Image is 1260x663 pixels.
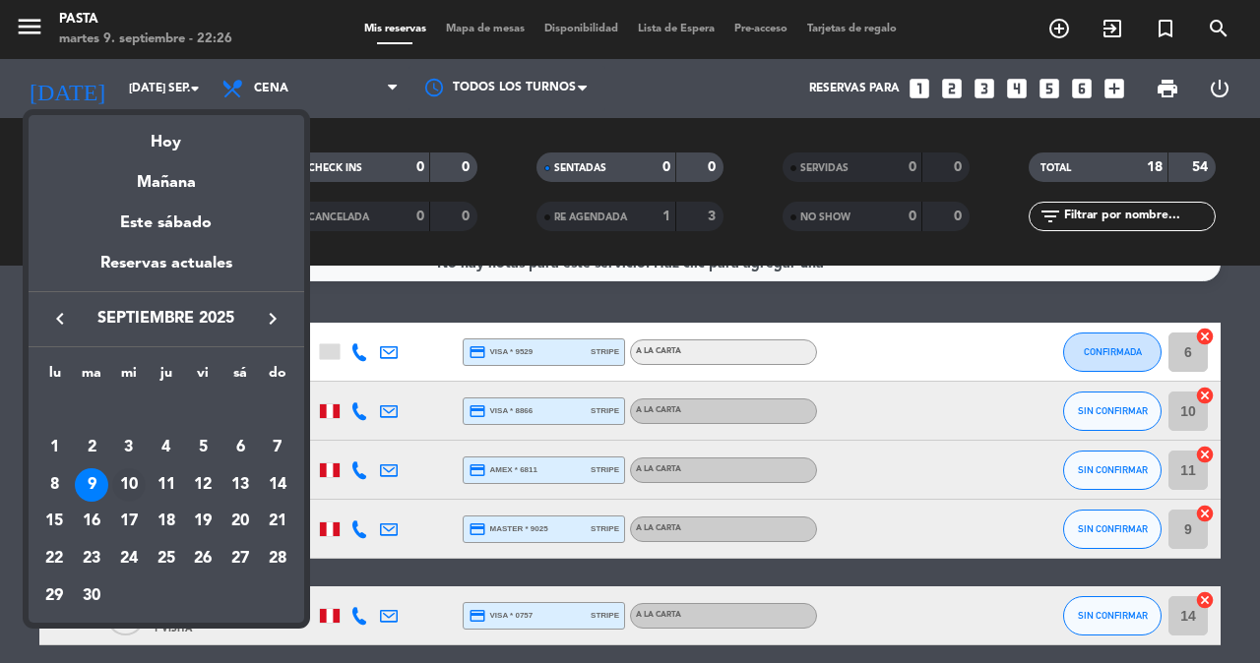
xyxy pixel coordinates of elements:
td: 7 de septiembre de 2025 [259,429,296,466]
div: 20 [223,505,257,538]
div: 25 [150,542,183,575]
div: Hoy [29,115,304,155]
div: 27 [223,542,257,575]
th: jueves [148,362,185,392]
td: 3 de septiembre de 2025 [110,429,148,466]
td: 20 de septiembre de 2025 [221,503,259,540]
div: 7 [261,431,294,464]
div: 6 [223,431,257,464]
div: 18 [150,505,183,538]
i: keyboard_arrow_left [48,307,72,331]
th: sábado [221,362,259,392]
button: keyboard_arrow_right [255,306,290,331]
td: SEP. [36,392,296,429]
div: 30 [75,579,108,613]
td: 1 de septiembre de 2025 [36,429,74,466]
div: 17 [112,505,146,538]
td: 23 de septiembre de 2025 [73,540,110,577]
td: 25 de septiembre de 2025 [148,540,185,577]
td: 26 de septiembre de 2025 [184,540,221,577]
div: 8 [38,468,72,502]
th: viernes [184,362,221,392]
td: 12 de septiembre de 2025 [184,466,221,504]
td: 16 de septiembre de 2025 [73,503,110,540]
div: 3 [112,431,146,464]
td: 10 de septiembre de 2025 [110,466,148,504]
div: Reservas actuales [29,251,304,291]
td: 11 de septiembre de 2025 [148,466,185,504]
div: 9 [75,468,108,502]
td: 17 de septiembre de 2025 [110,503,148,540]
td: 24 de septiembre de 2025 [110,540,148,577]
span: septiembre 2025 [78,306,255,331]
td: 9 de septiembre de 2025 [73,466,110,504]
div: 12 [186,468,220,502]
div: 26 [186,542,220,575]
th: martes [73,362,110,392]
div: 5 [186,431,220,464]
td: 30 de septiembre de 2025 [73,577,110,615]
div: 21 [261,505,294,538]
button: keyboard_arrow_left [42,306,78,331]
i: keyboard_arrow_right [261,307,284,331]
th: miércoles [110,362,148,392]
td: 18 de septiembre de 2025 [148,503,185,540]
td: 2 de septiembre de 2025 [73,429,110,466]
td: 5 de septiembre de 2025 [184,429,221,466]
td: 21 de septiembre de 2025 [259,503,296,540]
td: 22 de septiembre de 2025 [36,540,74,577]
th: lunes [36,362,74,392]
td: 13 de septiembre de 2025 [221,466,259,504]
td: 19 de septiembre de 2025 [184,503,221,540]
div: Este sábado [29,196,304,251]
td: 27 de septiembre de 2025 [221,540,259,577]
div: 2 [75,431,108,464]
td: 14 de septiembre de 2025 [259,466,296,504]
div: 19 [186,505,220,538]
th: domingo [259,362,296,392]
td: 6 de septiembre de 2025 [221,429,259,466]
div: 16 [75,505,108,538]
td: 28 de septiembre de 2025 [259,540,296,577]
div: 29 [38,579,72,613]
td: 4 de septiembre de 2025 [148,429,185,466]
div: 24 [112,542,146,575]
div: 14 [261,468,294,502]
div: 28 [261,542,294,575]
td: 8 de septiembre de 2025 [36,466,74,504]
div: 4 [150,431,183,464]
div: 15 [38,505,72,538]
td: 15 de septiembre de 2025 [36,503,74,540]
div: 23 [75,542,108,575]
div: 13 [223,468,257,502]
div: 1 [38,431,72,464]
div: Mañana [29,155,304,196]
div: 10 [112,468,146,502]
div: 11 [150,468,183,502]
div: 22 [38,542,72,575]
td: 29 de septiembre de 2025 [36,577,74,615]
